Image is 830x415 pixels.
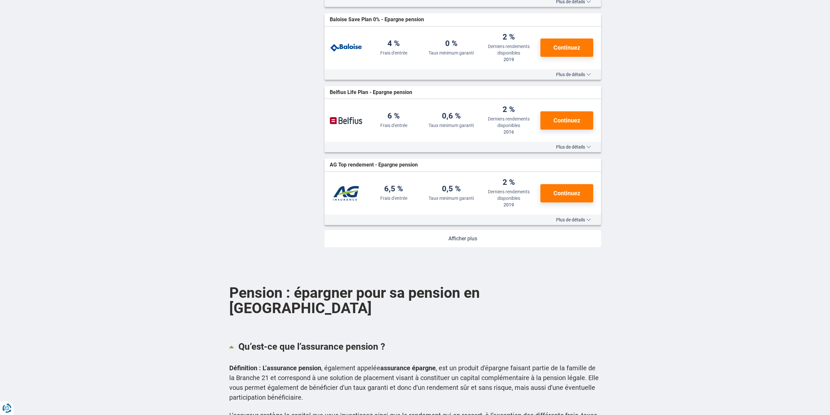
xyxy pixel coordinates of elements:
[380,364,436,372] b: assurance épargne
[556,145,591,149] span: Plus de détails
[380,50,407,56] div: Frais d'entrée
[429,50,474,56] div: Taux minimum garanti
[229,364,321,372] b: Définition : L’assurance pension
[503,178,515,187] div: 2 %
[229,269,601,331] h2: Pension : épargner pour sa pension en [GEOGRAPHIC_DATA]
[229,335,601,358] a: Qu’est-ce que l’assurance pension ?
[442,185,461,194] div: 0,5 %
[429,195,474,201] div: Taux minimum garanti
[504,129,514,135] div: 2016
[442,112,461,121] div: 0,6 %
[380,195,407,201] div: Frais d'entrée
[540,39,593,57] button: Continuez
[380,122,407,129] div: Frais d'entrée
[330,16,424,24] span: Baloise Save Plan 0% - Epargne pension
[429,122,474,129] div: Taux minimum garanti
[330,89,412,96] span: Belfius Life Plan - Epargne pension
[553,45,580,51] span: Continuez
[483,188,535,201] div: Derniers rendements disponibles
[503,33,515,42] div: 2 %
[387,40,400,48] div: 4 %
[384,185,403,194] div: 6,5 %
[503,105,515,114] div: 2 %
[330,185,362,201] img: AG Insurance
[540,184,593,202] button: Continuez
[551,144,596,150] button: Plus de détails
[556,217,591,222] span: Plus de détails
[330,161,418,169] span: AG Top rendement - Epargne pension
[553,118,580,123] span: Continuez
[504,201,514,208] div: 2019
[229,363,601,402] p: , également appelée , est un produit d’épargne faisant partie de la famille de la Branche 21 et c...
[445,40,458,48] div: 0 %
[504,56,514,63] div: 2019
[330,40,362,56] img: Baloise
[483,116,535,129] div: Derniers rendements disponibles
[551,217,596,222] button: Plus de détails
[387,112,400,121] div: 6 %
[556,72,591,77] span: Plus de détails
[330,112,362,129] img: Belfius
[553,190,580,196] span: Continuez
[551,72,596,77] button: Plus de détails
[483,43,535,56] div: Derniers rendements disponibles
[540,111,593,130] button: Continuez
